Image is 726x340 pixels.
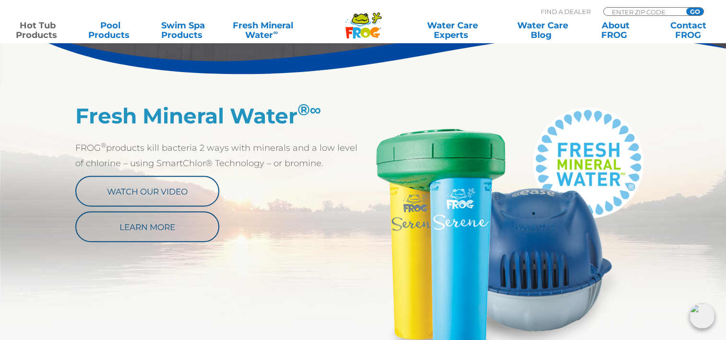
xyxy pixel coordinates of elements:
[690,304,714,328] img: openIcon
[75,176,219,206] a: Watch Our Video
[10,21,66,40] a: Hot TubProducts
[541,7,591,16] p: Find A Dealer
[273,28,278,36] sup: ∞
[587,21,644,40] a: AboutFROG
[155,21,212,40] a: Swim SpaProducts
[83,21,139,40] a: PoolProducts
[611,8,676,16] input: Zip Code Form
[310,100,321,119] em: ∞
[75,103,363,128] h2: Fresh Mineral Water
[75,211,219,242] a: Learn More
[101,141,106,149] sup: ®
[228,21,298,40] a: Fresh MineralWater∞
[75,140,363,171] p: FROG products kill bacteria 2 ways with minerals and a low level of chlorine – using SmartChlor® ...
[406,21,498,40] a: Water CareExperts
[298,100,321,119] sup: ®
[686,8,703,15] input: GO
[514,21,571,40] a: Water CareBlog
[660,21,716,40] a: ContactFROG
